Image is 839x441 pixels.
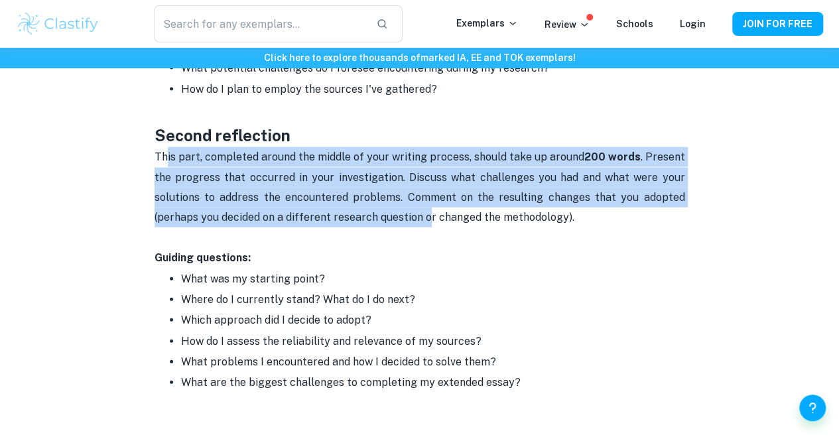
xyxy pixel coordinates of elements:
[680,19,706,29] a: Login
[799,395,826,421] button: Help and Feedback
[181,332,685,351] p: How do I assess the reliability and relevance of my sources?
[181,373,685,393] p: What are the biggest challenges to completing my extended essay?
[181,58,685,78] p: What potential challenges do I foresee encountering during my research?
[155,147,685,228] p: This part, completed around the middle of your writing process, should take up around . Present t...
[181,80,685,99] p: How do I plan to employ the sources I've gathered?
[154,5,366,42] input: Search for any exemplars...
[16,11,100,37] img: Clastify logo
[732,12,823,36] button: JOIN FOR FREE
[545,17,590,32] p: Review
[456,16,518,31] p: Exemplars
[616,19,653,29] a: Schools
[181,310,685,330] p: Which approach did I decide to adopt?
[181,269,685,289] p: What was my starting point?
[584,151,641,163] strong: 200 words
[181,352,685,372] p: What problems I encountered and how I decided to solve them?
[155,251,251,264] strong: Guiding questions:
[3,50,836,65] h6: Click here to explore thousands of marked IA, EE and TOK exemplars !
[181,290,685,310] p: Where do I currently stand? What do I do next?
[155,99,685,147] h3: Second reflection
